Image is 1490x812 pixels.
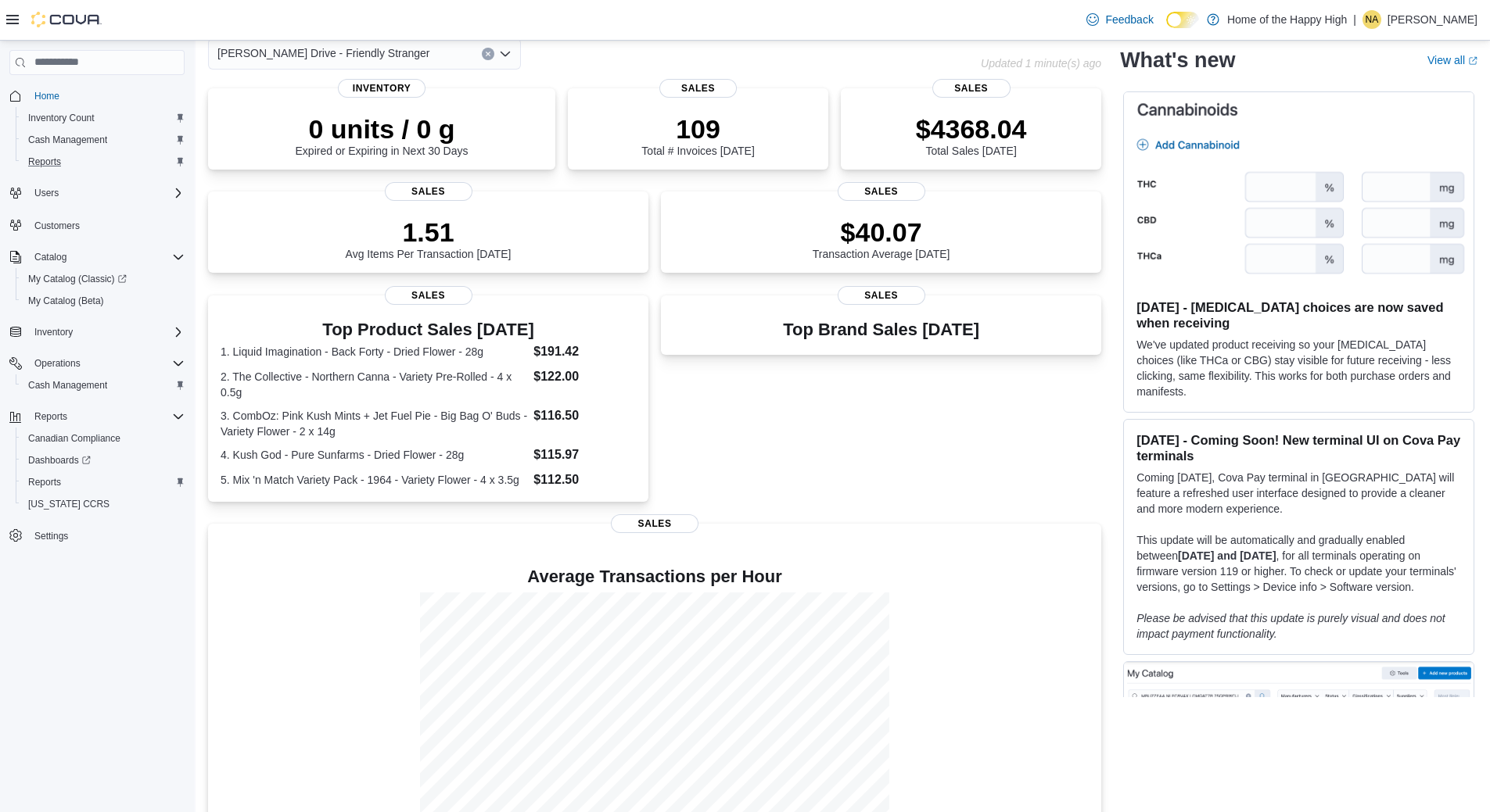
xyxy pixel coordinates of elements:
span: Inventory [34,326,73,338]
span: Settings [34,530,68,542]
a: Canadian Compliance [22,429,127,448]
span: Cash Management [28,134,107,146]
span: Canadian Compliance [28,432,120,445]
button: Users [3,182,191,204]
button: Reports [16,471,191,493]
span: Washington CCRS [22,495,185,513]
span: Feedback [1105,12,1153,27]
div: Expired or Expiring in Next 30 Days [296,113,469,157]
span: Operations [34,357,81,370]
button: Users [28,184,65,202]
em: Please be advised that this update is purely visual and does not impact payment functionality. [1136,612,1445,640]
div: Avg Items Per Transaction [DATE] [346,216,512,260]
span: Users [34,187,59,199]
button: Open list of options [499,48,512,60]
span: Catalog [28,248,185,266]
dt: 2. The Collective - Northern Canna - Variety Pre-Rolled - 4 x 0.5g [221,369,527,400]
span: Sales [385,182,472,201]
a: Feedback [1080,4,1159,35]
button: Inventory [3,321,191,343]
span: Settings [28,526,185,546]
h3: [DATE] - [MEDICAL_DATA] choices are now saved when receiving [1136,299,1461,331]
span: My Catalog (Classic) [28,273,127,285]
button: Inventory Count [16,107,191,129]
span: My Catalog (Classic) [22,270,185,288]
button: Operations [3,352,191,374]
dd: $116.50 [533,406,636,425]
a: View allExternal link [1427,54,1477,66]
button: Cash Management [16,129,191,151]
span: Canadian Compliance [22,429,185,448]
span: Catalog [34,251,66,263]
h3: Top Product Sales [DATE] [221,320,636,339]
span: Reports [28,476,61,488]
div: Total # Invoices [DATE] [641,113,754,157]
span: Home [28,86,185,106]
span: Sales [611,514,698,533]
span: Sales [838,286,925,305]
p: | [1353,10,1356,29]
button: Canadian Compliance [16,427,191,449]
button: Home [3,84,191,107]
a: Settings [28,527,74,546]
span: My Catalog (Beta) [22,292,185,310]
dd: $191.42 [533,342,636,361]
strong: [DATE] and [DATE] [1178,549,1276,562]
span: Cash Management [22,376,185,395]
span: [US_STATE] CCRS [28,498,110,510]
span: [PERSON_NAME] Drive - Friendly Stranger [217,44,430,63]
a: Inventory Count [22,109,101,127]
button: Cash Management [16,374,191,396]
h2: What's new [1120,48,1235,73]
span: Inventory [338,79,425,98]
h3: Top Brand Sales [DATE] [783,320,979,339]
button: Operations [28,354,87,373]
span: Sales [838,182,925,201]
span: Operations [28,354,185,373]
dd: $122.00 [533,367,636,386]
button: Clear input [482,48,494,60]
div: Total Sales [DATE] [916,113,1027,157]
button: [US_STATE] CCRS [16,493,191,515]
a: Reports [22,473,67,492]
span: My Catalog (Beta) [28,295,104,307]
p: 109 [641,113,754,145]
span: Reports [34,410,67,423]
button: Inventory [28,323,79,342]
button: My Catalog (Beta) [16,290,191,312]
span: Dashboards [28,454,91,467]
p: [PERSON_NAME] [1388,10,1477,29]
button: Settings [3,524,191,547]
span: Reports [28,407,185,426]
span: Sales [932,79,1011,98]
h3: [DATE] - Coming Soon! New terminal UI on Cova Pay terminals [1136,432,1461,463]
dd: $115.97 [533,445,636,464]
a: My Catalog (Classic) [22,270,133,288]
span: Customers [34,220,80,232]
h4: Average Transactions per Hour [221,567,1089,586]
span: Reports [22,152,185,171]
p: 1.51 [346,216,512,248]
p: 0 units / 0 g [296,113,469,145]
span: Users [28,184,185,202]
a: Dashboards [22,451,97,470]
p: Home of the Happy High [1227,10,1347,29]
button: Reports [28,407,74,426]
svg: External link [1468,56,1477,66]
span: Sales [385,286,472,305]
span: Inventory Count [28,112,95,124]
a: My Catalog (Beta) [22,292,110,310]
a: Dashboards [16,449,191,471]
button: Reports [16,151,191,173]
span: Cash Management [22,131,185,149]
span: NA [1366,10,1379,29]
img: Cova [31,12,102,27]
a: [US_STATE] CCRS [22,495,116,513]
span: Sales [659,79,738,98]
span: Inventory Count [22,109,185,127]
dt: 4. Kush God - Pure Sunfarms - Dried Flower - 28g [221,447,527,463]
a: Home [28,87,66,106]
dd: $112.50 [533,470,636,489]
span: Customers [28,215,185,234]
p: This update will be automatically and gradually enabled between , for all terminals operating on ... [1136,532,1461,595]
